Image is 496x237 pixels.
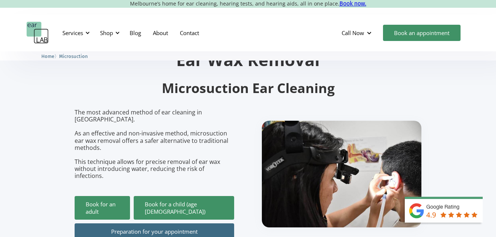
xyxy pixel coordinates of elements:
a: Contact [174,22,205,44]
a: About [147,22,174,44]
span: Microsuction [59,54,88,59]
a: Book for an adult [75,196,130,220]
img: boy getting ear checked. [262,121,421,227]
li: 〉 [41,52,59,60]
div: Shop [96,22,122,44]
div: Call Now [342,29,364,37]
h1: Ear Wax Removal [75,51,422,68]
a: Book for a child (age [DEMOGRAPHIC_DATA]) [134,196,234,220]
div: Services [62,29,83,37]
a: home [27,22,49,44]
span: Home [41,54,54,59]
a: Microsuction [59,52,88,59]
h2: Microsuction Ear Cleaning [75,80,422,97]
p: The most advanced method of ear cleaning in [GEOGRAPHIC_DATA]. As an effective and non-invasive m... [75,109,234,180]
a: Book an appointment [383,25,461,41]
div: Services [58,22,92,44]
a: Blog [124,22,147,44]
a: Home [41,52,54,59]
div: Shop [100,29,113,37]
div: Call Now [336,22,379,44]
